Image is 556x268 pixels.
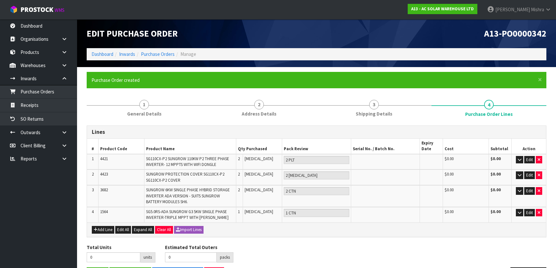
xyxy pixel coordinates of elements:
[99,139,144,154] th: Product Code
[531,6,544,13] span: Mishra
[21,5,53,14] span: ProStock
[238,187,240,193] span: 2
[10,5,18,13] img: cube-alt.png
[420,139,443,154] th: Expiry Date
[411,6,474,12] strong: A13 - AC SOLAR WAREHOUSE LTD
[87,139,99,154] th: #
[443,139,489,154] th: Cost
[140,252,155,263] div: units
[92,226,114,234] button: Add Line
[254,100,264,109] span: 2
[92,129,541,135] h3: Lines
[495,6,530,13] span: [PERSON_NAME]
[484,100,494,109] span: 4
[119,51,135,57] a: Inwards
[92,171,94,177] span: 2
[445,209,454,214] span: $0.00
[144,139,236,154] th: Product Name
[55,7,65,13] small: WMS
[512,139,546,154] th: Action
[369,100,379,109] span: 3
[445,171,454,177] span: $0.00
[484,28,546,39] span: A13-PO0000342
[141,51,175,57] a: Purchase Orders
[465,111,513,117] span: Purchase Order Lines
[92,209,94,214] span: 4
[236,139,282,154] th: Qty Purchased
[524,187,535,195] button: Edit
[445,187,454,193] span: $0.00
[92,156,94,161] span: 1
[245,156,273,161] span: [MEDICAL_DATA]
[165,252,217,262] input: Estimated Total Outers
[87,28,178,39] span: Edit Purchase Order
[174,226,204,234] button: Import Lines
[238,156,240,161] span: 2
[165,244,217,251] label: Estimated Total Outers
[489,139,512,154] th: Subtotal
[356,110,392,117] span: Shipping Details
[284,187,349,195] input: Pack Review
[87,244,111,251] label: Total Units
[245,187,273,193] span: [MEDICAL_DATA]
[284,171,349,179] input: Pack Review
[245,209,273,214] span: [MEDICAL_DATA]
[217,252,233,263] div: packs
[146,187,230,204] span: SUNGROW 6KW SINGLE PHASE HYBRID STORAGE INVERTER ADA VERSION - SUITS SUNGROW BATTERY MODULES SH6.
[132,226,154,234] button: Expand All
[180,51,196,57] span: Manage
[282,139,351,154] th: Pack Review
[524,209,535,217] button: Edit
[238,209,240,214] span: 1
[408,4,477,14] a: A13 - AC SOLAR WAREHOUSE LTD
[115,226,131,234] button: Edit All
[146,209,229,220] span: SG5.0RS-ADA SUNGROW G3 5KW SINGLE PHASE INVERTER-TRIPLE MPPT WITH [PERSON_NAME]
[491,187,501,193] strong: $0.00
[139,100,149,109] span: 1
[524,171,535,179] button: Edit
[134,227,152,232] span: Expand All
[538,75,542,84] span: ×
[445,156,454,161] span: $0.00
[91,77,140,83] span: Purchase Order created
[92,187,94,193] span: 3
[127,110,161,117] span: General Details
[91,51,113,57] a: Dashboard
[491,156,501,161] strong: $0.00
[491,209,501,214] strong: $0.00
[146,156,229,167] span: SG110CX-P2 SUNGROW 110KW P2 THREE PHASE INVERTER- 12 MPPTS WITH WIFI DONGLE
[238,171,240,177] span: 2
[100,187,108,193] span: 3682
[100,171,108,177] span: 4423
[491,171,501,177] strong: $0.00
[284,156,349,164] input: Pack Review
[100,209,108,214] span: 1564
[155,226,173,234] button: Clear All
[87,252,140,262] input: Total Units
[284,209,349,217] input: Pack Review
[100,156,108,161] span: 4421
[351,139,420,154] th: Serial No. / Batch No.
[245,171,273,177] span: [MEDICAL_DATA]
[524,156,535,164] button: Edit
[242,110,276,117] span: Address Details
[146,171,224,183] span: SUNGROW PROTECTION COVER SG110CX-P2 SG110CX-P2 COVER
